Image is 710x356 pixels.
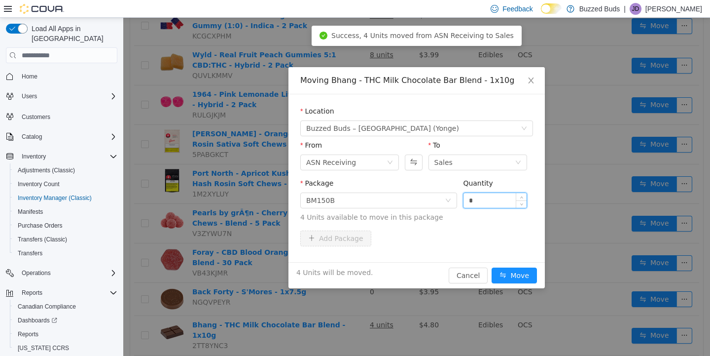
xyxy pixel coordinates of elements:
[18,131,46,143] button: Catalog
[10,205,121,219] button: Manifests
[18,110,117,122] span: Customers
[14,220,67,232] a: Purchase Orders
[396,185,400,189] i: icon: down
[18,131,117,143] span: Catalog
[18,267,117,279] span: Operations
[14,220,117,232] span: Purchase Orders
[322,180,328,187] i: icon: down
[10,314,121,327] a: Dashboards
[398,108,404,115] i: icon: down
[393,183,403,190] span: Decrease Value
[18,70,117,82] span: Home
[392,142,398,149] i: icon: down
[624,3,626,15] p: |
[18,303,76,311] span: Canadian Compliance
[2,150,121,163] button: Inventory
[10,177,121,191] button: Inventory Count
[10,219,121,233] button: Purchase Orders
[18,151,117,162] span: Inventory
[14,206,117,218] span: Manifests
[18,287,46,299] button: Reports
[18,90,41,102] button: Users
[305,123,317,131] label: To
[18,316,57,324] span: Dashboards
[2,286,121,300] button: Reports
[196,14,204,22] i: icon: check-circle
[22,289,42,297] span: Reports
[177,213,248,229] button: icon: plusAdd Package
[18,194,92,202] span: Inventory Manager (Classic)
[18,249,42,257] span: Transfers
[14,342,73,354] a: [US_STATE] CCRS
[177,161,210,169] label: Package
[183,175,212,190] div: BM150B
[18,111,54,123] a: Customers
[14,234,71,245] a: Transfers (Classic)
[10,327,121,341] button: Reports
[177,57,410,68] div: Moving Bhang - THC Milk Chocolate Bar Blend - 1x10g
[502,4,532,14] span: Feedback
[10,163,121,177] button: Adjustments (Classic)
[18,287,117,299] span: Reports
[14,247,117,259] span: Transfers
[14,192,117,204] span: Inventory Manager (Classic)
[14,164,117,176] span: Adjustments (Classic)
[18,344,69,352] span: [US_STATE] CCRS
[282,137,299,153] button: Swap
[2,266,121,280] button: Operations
[2,89,121,103] button: Users
[22,113,50,121] span: Customers
[14,247,46,259] a: Transfers
[14,301,80,313] a: Canadian Compliance
[18,330,38,338] span: Reports
[20,4,64,14] img: Cova
[22,133,42,141] span: Catalog
[645,3,702,15] p: [PERSON_NAME]
[579,3,620,15] p: Buzzed Buds
[22,92,37,100] span: Users
[325,250,364,266] button: Cancel
[404,59,412,67] i: icon: close
[340,175,403,190] input: Quantity
[14,178,64,190] a: Inventory Count
[10,246,121,260] button: Transfers
[10,233,121,246] button: Transfers (Classic)
[177,195,410,205] span: 4 Units available to move in this package
[208,14,390,22] span: Success, 4 Units moved from ASN Receiving to Sales
[14,328,117,340] span: Reports
[393,175,403,183] span: Increase Value
[183,137,233,152] div: ASN Receiving
[18,236,67,243] span: Transfers (Classic)
[28,24,117,43] span: Load All Apps in [GEOGRAPHIC_DATA]
[541,3,562,14] input: Dark Mode
[14,301,117,313] span: Canadian Compliance
[2,130,121,144] button: Catalog
[18,180,60,188] span: Inventory Count
[22,73,37,80] span: Home
[632,3,639,15] span: JD
[18,222,63,230] span: Purchase Orders
[22,153,46,160] span: Inventory
[183,103,336,118] span: Buzzed Buds – Toronto (Yonge)
[14,178,117,190] span: Inventory Count
[14,328,42,340] a: Reports
[10,300,121,314] button: Canadian Compliance
[394,49,422,77] button: Close
[14,342,117,354] span: Washington CCRS
[14,192,96,204] a: Inventory Manager (Classic)
[2,69,121,83] button: Home
[177,89,211,97] label: Location
[264,142,270,149] i: icon: down
[18,208,43,216] span: Manifests
[22,269,51,277] span: Operations
[10,191,121,205] button: Inventory Manager (Classic)
[18,90,117,102] span: Users
[311,137,329,152] div: Sales
[14,234,117,245] span: Transfers (Classic)
[18,166,75,174] span: Adjustments (Classic)
[177,123,199,131] label: From
[2,109,121,123] button: Customers
[14,315,117,326] span: Dashboards
[18,71,41,82] a: Home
